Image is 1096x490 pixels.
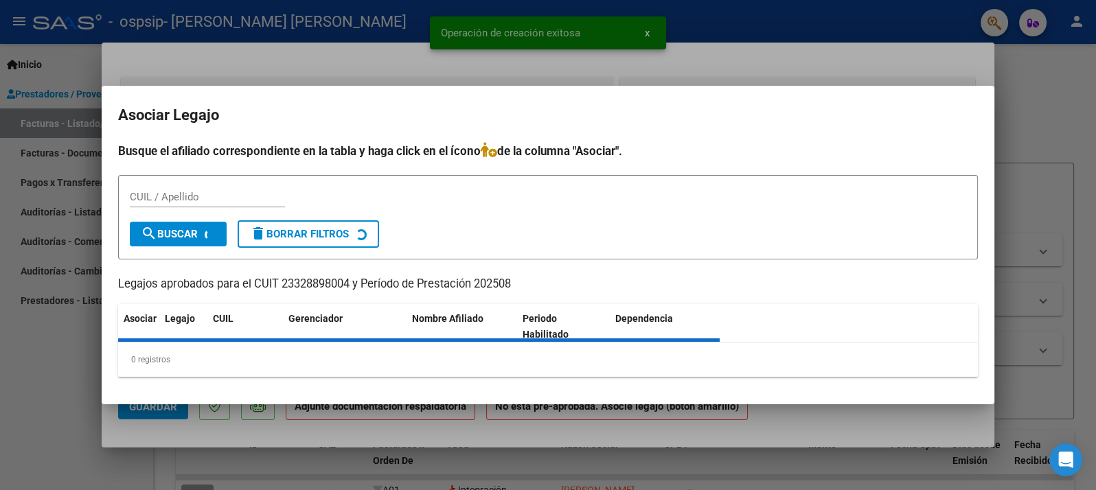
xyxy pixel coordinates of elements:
[118,102,978,128] h2: Asociar Legajo
[283,304,407,349] datatable-header-cell: Gerenciador
[288,313,343,324] span: Gerenciador
[250,228,349,240] span: Borrar Filtros
[407,304,517,349] datatable-header-cell: Nombre Afiliado
[141,228,198,240] span: Buscar
[207,304,283,349] datatable-header-cell: CUIL
[523,313,569,340] span: Periodo Habilitado
[118,142,978,160] h4: Busque el afiliado correspondiente en la tabla y haga click en el ícono de la columna "Asociar".
[238,220,379,248] button: Borrar Filtros
[124,313,157,324] span: Asociar
[250,225,266,242] mat-icon: delete
[213,313,233,324] span: CUIL
[610,304,720,349] datatable-header-cell: Dependencia
[118,304,159,349] datatable-header-cell: Asociar
[165,313,195,324] span: Legajo
[412,313,483,324] span: Nombre Afiliado
[141,225,157,242] mat-icon: search
[1049,443,1082,476] div: Open Intercom Messenger
[615,313,673,324] span: Dependencia
[159,304,207,349] datatable-header-cell: Legajo
[130,222,227,246] button: Buscar
[517,304,610,349] datatable-header-cell: Periodo Habilitado
[118,276,978,293] p: Legajos aprobados para el CUIT 23328898004 y Período de Prestación 202508
[118,342,978,377] div: 0 registros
